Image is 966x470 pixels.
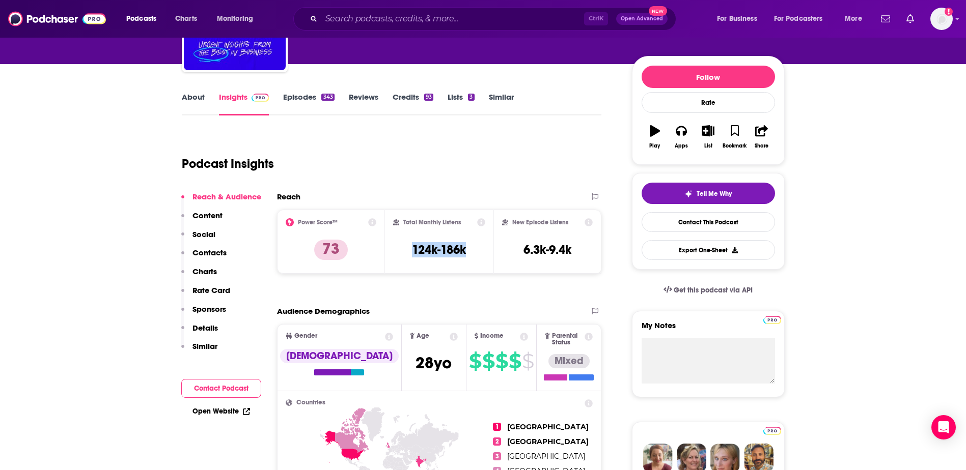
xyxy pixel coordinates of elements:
[930,8,953,30] button: Show profile menu
[217,12,253,26] span: Monitoring
[412,242,466,257] h3: 124k-186k
[723,143,747,149] div: Bookmark
[704,143,712,149] div: List
[181,229,215,248] button: Social
[416,353,452,373] span: 28 yo
[192,407,250,416] a: Open Website
[717,12,757,26] span: For Business
[616,13,668,25] button: Open AdvancedNew
[642,66,775,88] button: Follow
[480,333,504,339] span: Income
[668,119,695,155] button: Apps
[314,240,348,260] p: 73
[181,267,217,285] button: Charts
[649,143,660,149] div: Play
[181,192,261,211] button: Reach & Audience
[930,8,953,30] span: Logged in as WE_Broadcast
[675,143,688,149] div: Apps
[763,427,781,435] img: Podchaser Pro
[448,92,474,115] a: Lists3
[512,219,568,226] h2: New Episode Listens
[277,306,370,316] h2: Audience Demographics
[493,452,501,460] span: 3
[283,92,334,115] a: Episodes343
[493,423,501,431] span: 1
[192,285,230,295] p: Rate Card
[280,349,399,363] div: [DEMOGRAPHIC_DATA]
[507,452,585,461] span: [GEOGRAPHIC_DATA]
[584,12,608,25] span: Ctrl K
[755,143,768,149] div: Share
[182,92,205,115] a: About
[482,353,494,369] span: $
[192,341,217,351] p: Similar
[845,12,862,26] span: More
[495,353,508,369] span: $
[722,119,748,155] button: Bookmark
[621,16,663,21] span: Open Advanced
[642,183,775,204] button: tell me why sparkleTell Me Why
[468,94,474,101] div: 3
[181,285,230,304] button: Rate Card
[192,229,215,239] p: Social
[126,12,156,26] span: Podcasts
[552,333,583,346] span: Parental Status
[321,94,334,101] div: 343
[763,314,781,324] a: Pro website
[8,9,106,28] img: Podchaser - Follow, Share and Rate Podcasts
[838,11,875,27] button: open menu
[877,10,894,27] a: Show notifications dropdown
[509,353,521,369] span: $
[649,6,667,16] span: New
[277,192,300,201] h2: Reach
[192,248,227,257] p: Contacts
[424,94,433,101] div: 93
[767,11,838,27] button: open menu
[931,415,956,439] div: Open Intercom Messenger
[642,240,775,260] button: Export One-Sheet
[175,12,197,26] span: Charts
[192,323,218,333] p: Details
[902,10,918,27] a: Show notifications dropdown
[181,341,217,360] button: Similar
[192,267,217,276] p: Charts
[181,248,227,267] button: Contacts
[169,11,203,27] a: Charts
[294,333,317,339] span: Gender
[181,323,218,342] button: Details
[321,11,584,27] input: Search podcasts, credits, & more...
[522,353,534,369] span: $
[219,92,269,115] a: InsightsPodchaser Pro
[303,7,686,31] div: Search podcasts, credits, & more...
[296,399,325,406] span: Countries
[507,437,589,446] span: [GEOGRAPHIC_DATA]
[748,119,775,155] button: Share
[181,211,223,229] button: Content
[548,354,590,368] div: Mixed
[507,422,589,431] span: [GEOGRAPHIC_DATA]
[417,333,429,339] span: Age
[181,304,226,323] button: Sponsors
[684,190,693,198] img: tell me why sparkle
[192,211,223,220] p: Content
[763,316,781,324] img: Podchaser Pro
[210,11,266,27] button: open menu
[119,11,170,27] button: open menu
[349,92,378,115] a: Reviews
[774,12,823,26] span: For Podcasters
[655,278,761,303] a: Get this podcast via API
[182,156,274,171] h1: Podcast Insights
[710,11,770,27] button: open menu
[403,219,461,226] h2: Total Monthly Listens
[192,304,226,314] p: Sponsors
[695,119,721,155] button: List
[642,92,775,113] div: Rate
[192,192,261,201] p: Reach & Audience
[489,92,514,115] a: Similar
[763,425,781,435] a: Pro website
[523,242,571,257] h3: 6.3k-9.4k
[393,92,433,115] a: Credits93
[469,353,481,369] span: $
[697,190,732,198] span: Tell Me Why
